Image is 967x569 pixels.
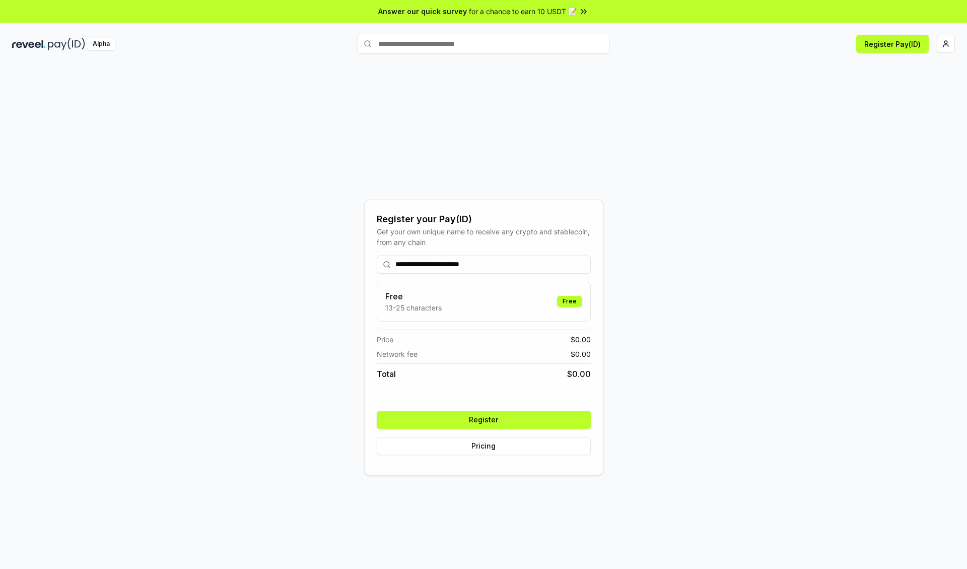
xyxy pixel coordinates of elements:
[377,334,393,345] span: Price
[378,6,467,17] span: Answer our quick survey
[856,35,929,53] button: Register Pay(ID)
[377,349,418,359] span: Network fee
[48,38,85,50] img: pay_id
[377,411,591,429] button: Register
[377,437,591,455] button: Pricing
[571,334,591,345] span: $ 0.00
[12,38,46,50] img: reveel_dark
[567,368,591,380] span: $ 0.00
[469,6,577,17] span: for a chance to earn 10 USDT 📝
[571,349,591,359] span: $ 0.00
[377,368,396,380] span: Total
[385,290,442,302] h3: Free
[557,296,582,307] div: Free
[385,302,442,313] p: 13-25 characters
[87,38,115,50] div: Alpha
[377,226,591,247] div: Get your own unique name to receive any crypto and stablecoin, from any chain
[377,212,591,226] div: Register your Pay(ID)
